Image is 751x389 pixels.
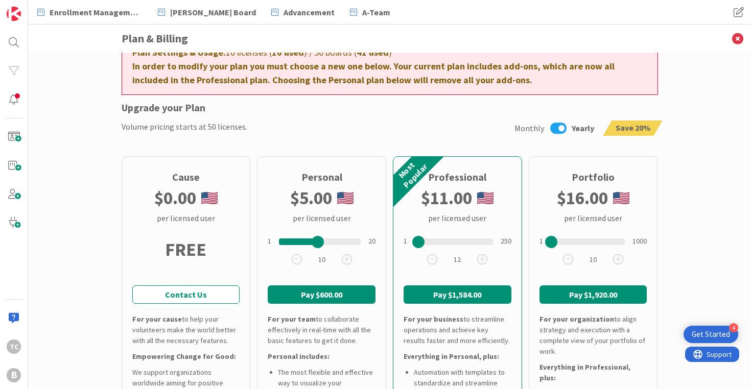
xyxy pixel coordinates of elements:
[7,339,21,354] div: TC
[265,3,341,21] a: Advancement
[122,25,658,53] h3: Plan & Billing
[122,120,247,136] div: Volume pricing starts at 50 licenses.
[301,169,342,185] div: Personal
[692,329,730,339] div: Get Started
[293,212,351,224] div: per licensed user
[157,212,215,224] div: per licensed user
[362,6,390,18] span: A-Team
[201,192,218,204] img: us.png
[344,3,396,21] a: A-Team
[337,192,354,204] img: us.png
[170,6,256,18] span: [PERSON_NAME] Board
[390,157,427,194] div: Most Popular
[268,285,375,304] button: Pay $600.00
[564,212,622,224] div: per licensed user
[368,236,375,247] div: 20
[154,185,196,212] b: $ 0.00
[304,252,340,266] span: 10
[404,285,511,304] button: Pay $1,584.00
[172,169,200,185] div: Cause
[132,60,615,86] b: In order to modify your plan you must choose a new one below. Your current plan includes add-ons,...
[404,314,463,324] b: For your business
[632,236,647,247] div: 1000
[132,285,240,304] a: Contact Us
[539,285,647,304] button: Pay $1,920.00
[539,362,647,383] div: Everything in Professional, plus:
[21,2,46,14] span: Support
[428,169,486,185] div: Professional
[572,122,602,134] span: Yearly
[132,314,240,346] div: to help your volunteers make the world better with all the necessary features.
[268,314,375,346] div: to collaborate effectively in real-time with all the basic features to get it done.
[514,122,545,134] span: Monthly
[268,314,316,324] b: For your team
[7,368,21,382] div: B
[684,326,738,343] div: Open Get Started checklist, remaining modules: 4
[132,351,240,362] div: Empowering Change for Good:
[572,169,615,185] div: Portfolio
[50,6,143,18] span: Enrollment Management
[7,7,21,21] img: Visit kanbanzone.com
[539,314,647,357] div: to align strategy and execution with a complete view of your portfolio of work.
[165,224,206,275] div: FREE
[615,120,650,135] span: Save 20%
[539,314,614,324] b: For your organization
[268,351,375,362] div: Personal includes:
[268,236,271,247] div: 1
[152,3,262,21] a: [PERSON_NAME] Board
[290,185,332,212] b: $ 5.00
[575,252,611,266] span: 10
[539,236,543,247] div: 1
[404,236,407,247] div: 1
[404,351,511,362] div: Everything in Personal, plus:
[284,6,335,18] span: Advancement
[421,185,472,212] b: $ 11.00
[428,212,486,224] div: per licensed user
[557,185,608,212] b: $ 16.00
[477,192,494,204] img: us.png
[729,323,738,332] div: 4
[501,236,511,247] div: 250
[122,100,658,115] div: Upgrade your Plan
[404,314,511,346] div: to streamline operations and achieve key results faster and more efficiently.
[31,3,149,21] a: Enrollment Management
[132,314,182,324] b: For your cause
[613,192,629,204] img: us.png
[439,252,475,266] span: 12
